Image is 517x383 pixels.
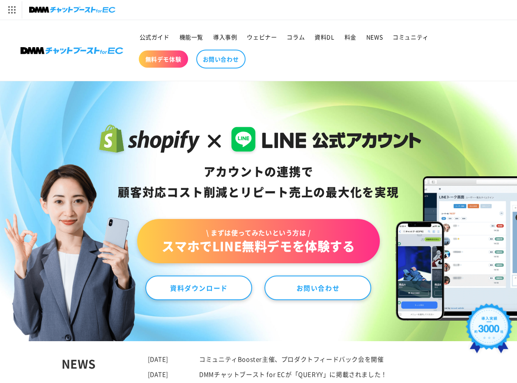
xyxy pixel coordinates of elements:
[282,28,310,46] a: コラム
[139,50,188,68] a: 無料デモ体験
[247,33,277,41] span: ウェビナー
[1,1,22,18] img: サービス
[345,33,356,41] span: 料金
[208,28,242,46] a: 導入事例
[179,33,203,41] span: 機能一覧
[199,355,384,363] a: コミュニティBooster主催、プロダクトフィードバック会を開催
[388,28,434,46] a: コミュニティ
[310,28,339,46] a: 資料DL
[135,28,175,46] a: 公式ガイド
[340,28,361,46] a: 料金
[393,33,429,41] span: コミュニティ
[175,28,208,46] a: 機能一覧
[137,219,379,263] a: \ まずは使ってみたいという方は /スマホでLINE無料デモを体験する
[148,355,169,363] time: [DATE]
[162,228,355,237] span: \ まずは使ってみたいという方は /
[366,33,383,41] span: NEWS
[213,33,237,41] span: 導入事例
[196,50,246,68] a: お問い合わせ
[463,301,515,360] img: 導入実績約3000社
[315,33,334,41] span: 資料DL
[145,55,182,63] span: 無料デモ体験
[203,55,239,63] span: お問い合わせ
[361,28,388,46] a: NEWS
[21,47,123,54] img: 株式会社DMM Boost
[199,370,387,378] a: DMMチャットブースト for ECが「QUERYY」に掲載されました！
[242,28,282,46] a: ウェビナー
[140,33,170,41] span: 公式ガイド
[145,276,252,300] a: 資料ダウンロード
[148,370,169,378] time: [DATE]
[96,162,421,203] div: アカウントの連携で 顧客対応コスト削減と リピート売上の 最大化を実現
[264,276,371,300] a: お問い合わせ
[29,4,115,16] img: チャットブーストforEC
[287,33,305,41] span: コラム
